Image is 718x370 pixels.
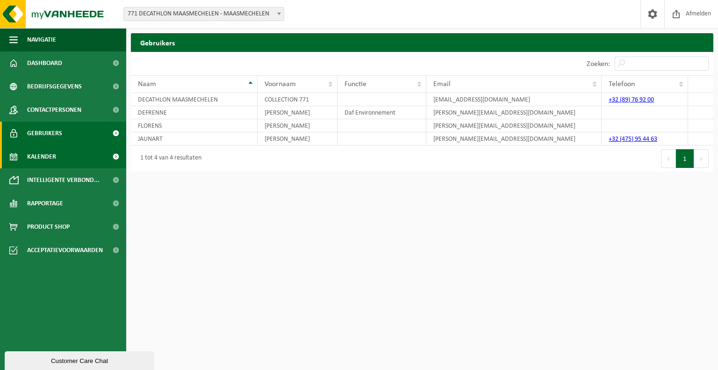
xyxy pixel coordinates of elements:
span: Kalender [27,145,56,168]
label: Zoeken: [587,60,610,68]
td: [PERSON_NAME] [258,132,337,145]
span: 771 DECATHLON MAASMECHELEN - MAASMECHELEN [124,7,284,21]
a: +32 (475) 95 44 63 [609,136,657,143]
td: [PERSON_NAME] [258,119,337,132]
span: Acceptatievoorwaarden [27,239,103,262]
span: Telefoon [609,80,635,88]
td: FLORENS [131,119,258,132]
span: Voornaam [265,80,296,88]
span: Naam [138,80,156,88]
td: [PERSON_NAME] [258,106,337,119]
span: Email [433,80,451,88]
td: DEFRENNE [131,106,258,119]
span: Contactpersonen [27,98,81,122]
button: 1 [676,149,694,168]
span: Rapportage [27,192,63,215]
span: Bedrijfsgegevens [27,75,82,98]
td: [PERSON_NAME][EMAIL_ADDRESS][DOMAIN_NAME] [426,106,602,119]
td: COLLECTION 771 [258,93,337,106]
span: Product Shop [27,215,70,239]
span: Functie [345,80,366,88]
td: [PERSON_NAME][EMAIL_ADDRESS][DOMAIN_NAME] [426,119,602,132]
td: DECATHLON MAASMECHELEN [131,93,258,106]
span: Navigatie [27,28,56,51]
td: Daf Environnement [337,106,426,119]
div: 1 tot 4 van 4 resultaten [136,150,201,167]
td: [EMAIL_ADDRESS][DOMAIN_NAME] [426,93,602,106]
button: Previous [661,149,676,168]
a: +32 (89) 76 92 00 [609,96,654,103]
td: JAUNART [131,132,258,145]
span: 771 DECATHLON MAASMECHELEN - MAASMECHELEN [123,7,284,21]
button: Next [694,149,709,168]
span: Gebruikers [27,122,62,145]
h2: Gebruikers [131,33,713,51]
iframe: chat widget [5,349,156,370]
span: Intelligente verbond... [27,168,100,192]
span: Dashboard [27,51,62,75]
td: [PERSON_NAME][EMAIL_ADDRESS][DOMAIN_NAME] [426,132,602,145]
